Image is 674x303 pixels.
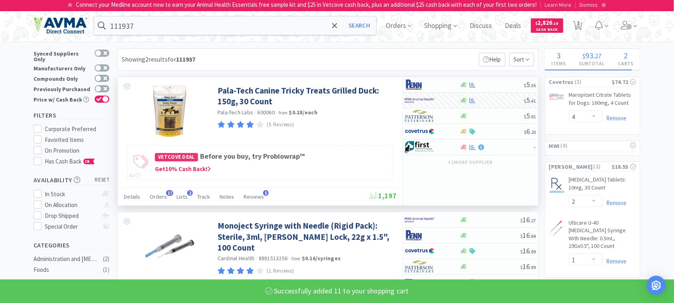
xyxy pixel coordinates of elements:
[521,231,536,240] span: 16
[647,276,666,295] div: Open Intercom Messenger
[45,222,98,231] div: Special Order
[524,111,536,120] span: 5
[168,55,195,63] span: for
[521,215,536,224] span: 16
[603,257,627,265] a: Remove
[549,78,574,86] span: Covetrus
[593,163,612,171] span: ( 2 )
[612,60,640,67] h4: Carts
[530,249,536,255] span: . 89
[509,53,534,66] span: Sort
[256,255,258,262] span: ·
[218,255,255,262] a: Cardinal Health
[405,261,435,273] img: f5e969b455434c6296c6d81ef179fa71_3.png
[122,54,195,65] div: Showing 2 results
[612,162,636,171] div: $18.55
[34,75,91,82] div: Compounds Only
[524,82,527,88] span: $
[540,1,542,8] span: |
[569,91,636,110] a: Maropitant Citrate Tablets for Dogs: 160mg, 4 Count
[150,193,167,200] span: Orders
[155,165,211,173] span: Get 10 % Cash Back!
[124,193,140,200] span: Details
[583,52,586,60] span: $
[103,265,109,275] div: ( 1 )
[34,96,91,102] div: Price w/ Cash Back
[405,126,435,138] img: 77fca1acd8b6420a9015268ca798ef17_1.png
[84,159,92,164] span: CB
[444,157,497,168] button: +1more supplier
[595,52,602,60] span: 27
[267,267,294,275] p: (1 Reviews)
[603,114,627,122] a: Remove
[187,190,193,196] span: 2
[34,85,91,92] div: Previously Purchased
[536,28,559,33] span: Cash Back
[580,1,598,8] span: Dismiss
[502,10,525,42] span: Deals
[144,220,196,272] img: b22a5ae4d6f74b51a5d966f0d432a595_170127.png
[34,64,91,71] div: Manufacturers Only
[343,16,376,35] button: Search
[521,217,523,223] span: $
[530,129,536,135] span: . 20
[263,190,269,196] span: 5
[534,142,536,151] span: -
[255,109,256,116] span: ·
[573,52,612,60] div: .
[531,15,563,36] a: $2,826.18Cash Back
[155,151,389,162] h4: Before you buy, try Probiowrap™
[524,129,527,135] span: $
[405,79,435,91] img: e1133ece90fa4a959c5ae41b0808c578_9.png
[155,153,198,161] span: Vetcove Deal
[34,17,87,34] img: e4e33dab9f054f5782a47901c742baa9_102.png
[34,241,109,250] h5: Categories
[405,94,435,106] img: f6b2451649754179b5b4e0c70c3f7cb0_2.png
[545,1,572,8] span: Learn More
[421,10,460,42] span: Shopping
[218,109,254,116] a: Pala-Tech Labs
[302,255,341,262] strong: $0.16 / syringes
[94,16,376,35] input: Search by item, sku, manufacturer, ingredient, size...
[405,229,435,241] img: e1133ece90fa4a959c5ae41b0808c578_9.png
[536,21,538,26] span: $
[267,121,294,129] p: (5 Reviews)
[569,176,636,195] a: [MEDICAL_DATA] Tablets: 10mg, 30 Count
[95,176,110,184] span: reset
[34,265,98,275] div: Foods
[218,85,394,107] a: Pala-Tech Canine Tricky Treats Grilled Duck: 150g, 30 Count
[467,22,496,30] a: Discuss
[524,96,536,105] span: 5
[405,276,435,288] img: a646391c64b94eb2892348a965bf03f3_134.png
[467,10,496,42] span: Discuss
[560,142,628,150] span: ( 0 )
[536,19,559,26] span: 2,826
[479,53,505,66] p: Help
[45,189,98,199] div: In Stock
[575,1,577,8] span: |
[549,93,565,100] img: 2cd0bc34c7274e84833df1a7bf34b017_588362.png
[624,50,628,60] span: 2
[45,211,98,221] div: Drop Shipped
[45,124,110,134] div: Corporate Preferred
[524,98,527,104] span: $
[259,255,288,262] span: 8881513256
[586,50,594,60] span: 93
[524,114,527,120] span: $
[45,135,110,145] div: Favorited Items
[530,233,536,239] span: . 84
[220,193,234,200] span: Notes
[521,249,523,255] span: $
[129,171,141,179] div: Ad
[292,256,301,261] span: from
[34,50,91,62] div: Synced Suppliers Only
[530,82,536,88] span: . 36
[524,127,536,136] span: 6
[244,193,264,200] span: Reviews
[603,199,627,207] a: Remove
[45,157,95,165] span: Has Cash Back
[577,7,580,39] span: 3
[573,60,612,67] h4: Subtotal
[289,109,318,116] strong: $0.18 / each
[530,217,536,223] span: . 27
